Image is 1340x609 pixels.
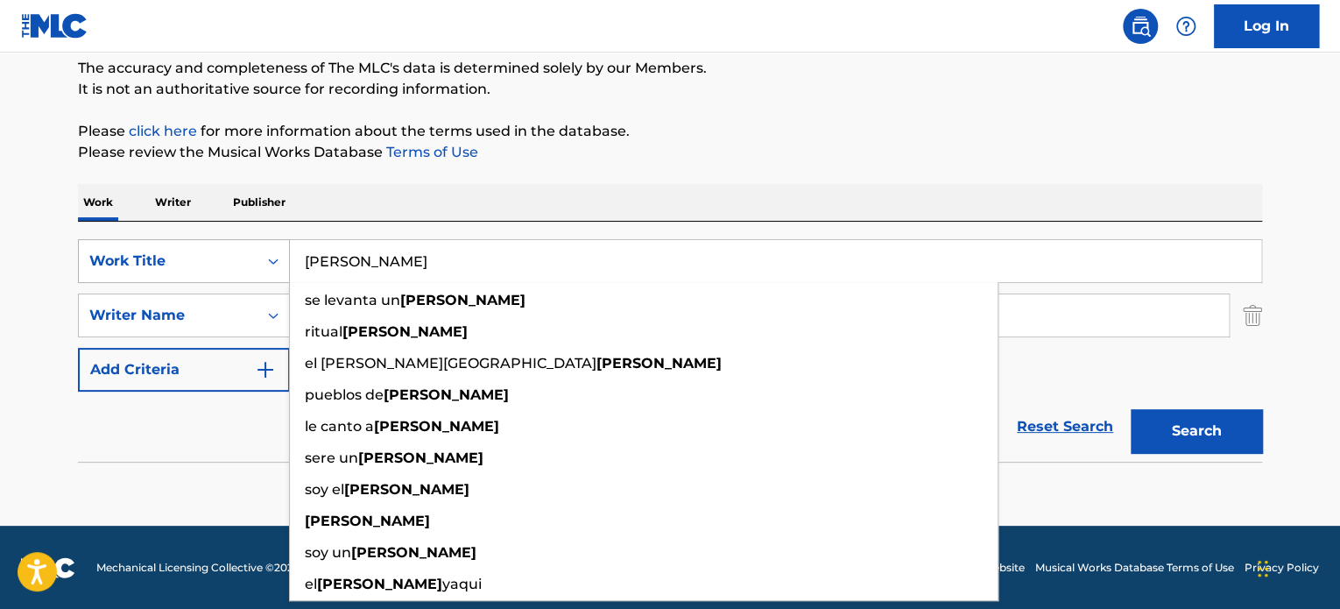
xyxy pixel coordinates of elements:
[384,386,509,403] strong: [PERSON_NAME]
[305,355,596,372] span: el [PERSON_NAME][GEOGRAPHIC_DATA]
[150,184,196,221] p: Writer
[78,79,1262,100] p: It is not an authoritative source for recording information.
[305,323,342,340] span: ritual
[1123,9,1158,44] a: Public Search
[96,560,300,576] span: Mechanical Licensing Collective © 2025
[78,58,1262,79] p: The accuracy and completeness of The MLC's data is determined solely by our Members.
[596,355,722,372] strong: [PERSON_NAME]
[1258,542,1268,595] div: Drag
[400,292,525,308] strong: [PERSON_NAME]
[89,305,247,326] div: Writer Name
[342,323,468,340] strong: [PERSON_NAME]
[383,144,478,160] a: Terms of Use
[305,544,351,561] span: soy un
[358,450,483,466] strong: [PERSON_NAME]
[1035,560,1234,576] a: Musical Works Database Terms of Use
[78,184,118,221] p: Work
[78,121,1262,142] p: Please for more information about the terms used in the database.
[351,544,476,561] strong: [PERSON_NAME]
[89,251,247,272] div: Work Title
[442,576,482,592] span: yaqui
[78,142,1262,163] p: Please review the Musical Works Database
[1214,4,1319,48] a: Log In
[317,576,442,592] strong: [PERSON_NAME]
[305,386,384,403] span: pueblos de
[1245,560,1319,576] a: Privacy Policy
[374,418,499,435] strong: [PERSON_NAME]
[1008,407,1122,446] a: Reset Search
[1168,9,1203,44] div: Help
[305,418,374,435] span: le canto a
[1252,525,1340,609] iframe: Chat Widget
[305,513,430,529] strong: [PERSON_NAME]
[305,481,344,498] span: soy el
[1243,294,1262,337] img: Delete Criterion
[228,184,291,221] p: Publisher
[78,239,1262,462] form: Search Form
[129,123,197,139] a: click here
[21,557,75,578] img: logo
[255,359,276,380] img: 9d2ae6d4665cec9f34b9.svg
[1131,409,1262,453] button: Search
[78,348,290,392] button: Add Criteria
[305,292,400,308] span: se levanta un
[1130,16,1151,37] img: search
[305,576,317,592] span: el
[1175,16,1196,37] img: help
[344,481,469,498] strong: [PERSON_NAME]
[21,13,88,39] img: MLC Logo
[305,450,358,466] span: sere un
